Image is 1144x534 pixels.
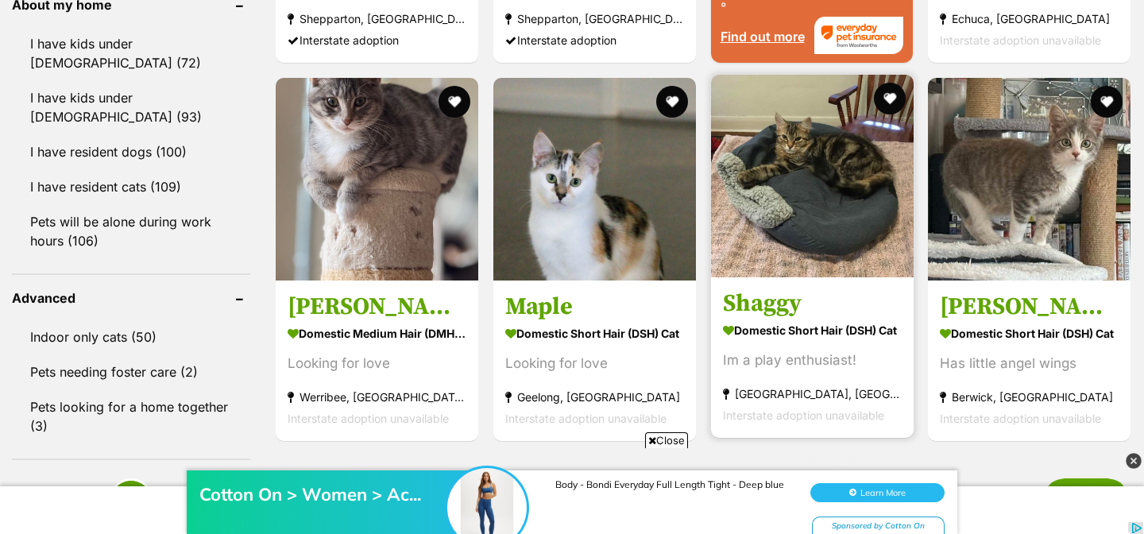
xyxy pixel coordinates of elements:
strong: Domestic Medium Hair (DMH) Cat [288,322,466,345]
button: favourite [1091,86,1123,118]
a: I have kids under [DEMOGRAPHIC_DATA] (93) [12,81,250,133]
button: favourite [439,86,470,118]
div: Cotton On > Women > Ac... [199,44,454,67]
img: Shaggy - Domestic Short Hair (DSH) Cat [711,75,914,277]
div: Has little angel wings [940,353,1119,374]
a: Pets needing foster care (2) [12,355,250,389]
a: Maple Domestic Short Hair (DSH) Cat Looking for love Geelong, [GEOGRAPHIC_DATA] Interstate adopti... [493,280,696,441]
a: Pets looking for a home together (3) [12,390,250,443]
img: Mozart ** 2nd Chance Cat Rescue** - Domestic Short Hair (DSH) Cat [928,78,1130,281]
header: Advanced [12,291,250,305]
a: I have resident cats (109) [12,170,250,203]
img: https://img.kwcdn.com/product/fancy/f652854a-3ccb-49a2-b26c-e6c6c7b64767.jpg?imageMogr2/strip/siz... [122,161,238,317]
a: Pets will be alone during work hours (106) [12,205,250,257]
img: close_grey_3x.png [1126,453,1142,469]
h3: [PERSON_NAME] ** 2nd Chance Cat Rescue** [940,292,1119,322]
span: Interstate adoption unavailable [288,412,449,425]
h3: Shaggy [723,288,902,319]
span: Interstate adoption unavailable [940,33,1101,47]
button: favourite [873,83,905,114]
strong: Shepparton, [GEOGRAPHIC_DATA] [505,8,684,29]
strong: Domestic Short Hair (DSH) Cat [505,322,684,345]
div: Looking for love [288,353,466,374]
img: Cotton On > Women > Ac... [447,29,527,109]
img: Amy Six - Domestic Medium Hair (DMH) Cat [276,78,478,281]
strong: Geelong, [GEOGRAPHIC_DATA] [505,386,684,408]
span: Interstate adoption unavailable [723,408,884,422]
strong: Shepparton, [GEOGRAPHIC_DATA] [288,8,466,29]
span: Interstate adoption unavailable [505,412,667,425]
div: Looking for love [505,353,684,374]
a: Indoor only cats (50) [12,320,250,354]
strong: Werribee, [GEOGRAPHIC_DATA] [288,386,466,408]
button: Learn More [810,44,945,64]
button: favourite [656,86,688,118]
h3: Maple [505,292,684,322]
strong: Echuca, [GEOGRAPHIC_DATA] [940,8,1119,29]
a: Shaggy Domestic Short Hair (DSH) Cat Im a play enthusiast! [GEOGRAPHIC_DATA], [GEOGRAPHIC_DATA] I... [711,277,914,438]
div: Body - Bondi Everyday Full Length Tight - Deep blue [555,40,794,52]
span: Close [645,432,688,448]
a: [PERSON_NAME] ** 2nd Chance Cat Rescue** Domestic Short Hair (DSH) Cat Has little angel wings Ber... [928,280,1130,441]
div: Im a play enthusiast! [723,350,902,371]
strong: [GEOGRAPHIC_DATA], [GEOGRAPHIC_DATA] [723,383,902,404]
strong: Berwick, [GEOGRAPHIC_DATA] [940,386,1119,408]
div: Interstate adoption [288,29,466,51]
div: Interstate adoption [505,29,684,51]
strong: Domestic Short Hair (DSH) Cat [940,322,1119,345]
img: https://img.kwcdn.com/product/fancy/56d08815-a34c-4ea4-b1b6-d26f1230031e.jpg?imageMogr2/strip/siz... [122,321,238,478]
a: [PERSON_NAME] Domestic Medium Hair (DMH) Cat Looking for love Werribee, [GEOGRAPHIC_DATA] Interst... [276,280,478,441]
a: I have kids under [DEMOGRAPHIC_DATA] (72) [12,27,250,79]
span: Interstate adoption unavailable [940,412,1101,425]
img: Maple - Domestic Short Hair (DSH) Cat [493,78,696,281]
h3: [PERSON_NAME] [288,292,466,322]
div: Sponsored by Cotton On [812,78,945,98]
strong: Domestic Short Hair (DSH) Cat [723,319,902,342]
a: I have resident dogs (100) [12,135,250,168]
